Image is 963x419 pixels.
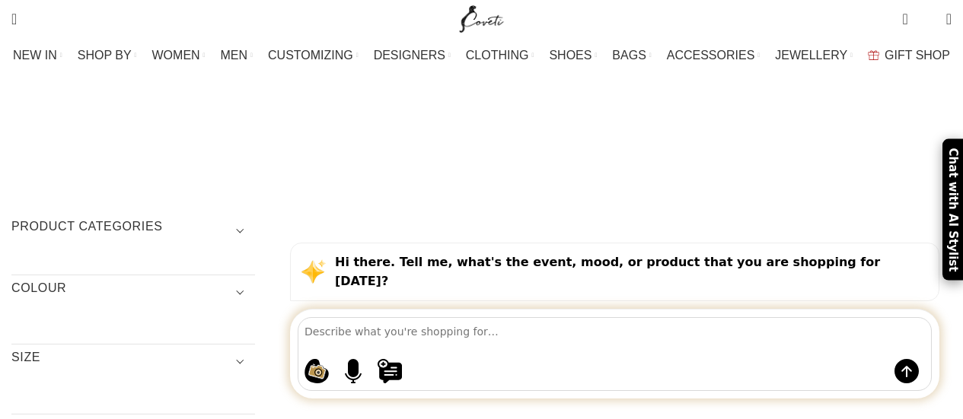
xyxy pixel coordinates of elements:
[868,40,950,71] a: GIFT SHOP
[374,40,451,71] a: DESIGNERS
[11,280,255,306] h3: COLOUR
[4,40,959,71] div: Main navigation
[894,4,915,34] a: 0
[667,48,755,62] span: ACCESSORIES
[923,15,934,27] span: 0
[152,48,200,62] span: WOMEN
[549,48,592,62] span: SHOES
[868,50,879,60] img: GiftBag
[11,218,255,244] h3: Product categories
[152,40,206,71] a: WOMEN
[268,40,359,71] a: CUSTOMIZING
[885,48,950,62] span: GIFT SHOP
[268,48,353,62] span: CUSTOMIZING
[612,40,651,71] a: BAGS
[667,40,761,71] a: ACCESSORIES
[775,40,853,71] a: JEWELLERY
[920,4,935,34] div: My Wishlist
[11,349,255,375] h3: SIZE
[221,48,248,62] span: MEN
[221,40,253,71] a: MEN
[775,48,847,62] span: JEWELLERY
[456,11,507,24] a: Site logo
[13,48,57,62] span: NEW IN
[78,48,132,62] span: SHOP BY
[13,40,62,71] a: NEW IN
[374,48,445,62] span: DESIGNERS
[612,48,646,62] span: BAGS
[466,40,534,71] a: CLOTHING
[78,40,137,71] a: SHOP BY
[904,8,915,19] span: 0
[549,40,597,71] a: SHOES
[4,4,24,34] a: Search
[466,48,529,62] span: CLOTHING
